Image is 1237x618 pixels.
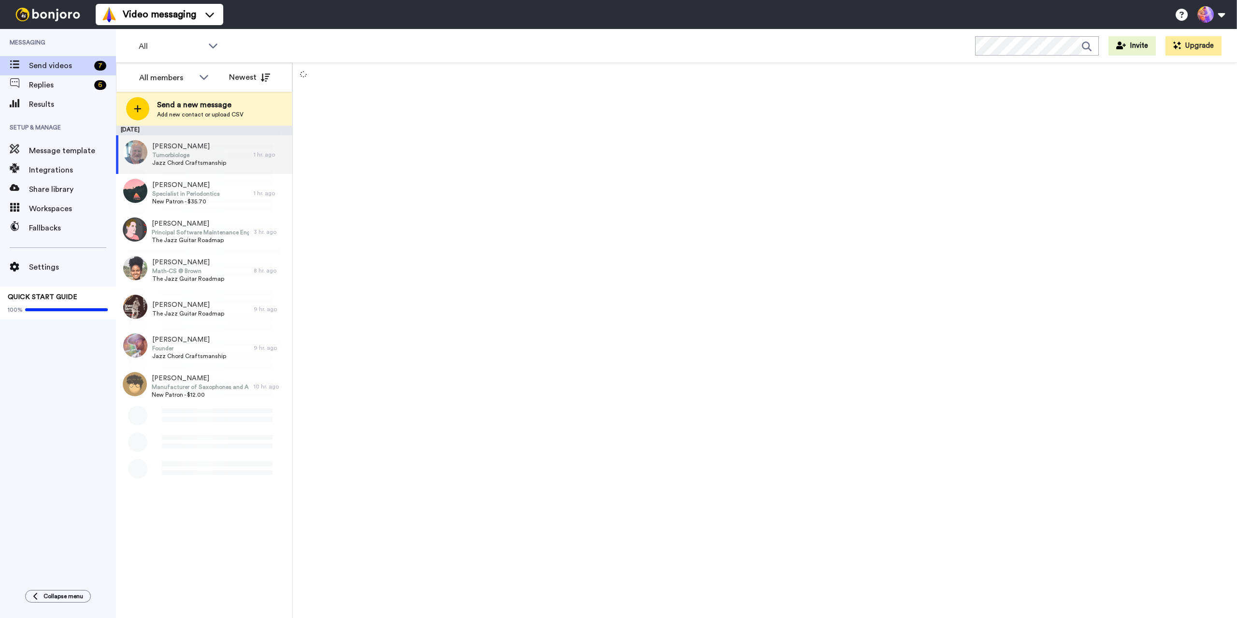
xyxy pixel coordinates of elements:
[139,41,203,52] span: All
[29,184,116,195] span: Share library
[1165,36,1222,56] button: Upgrade
[123,256,147,280] img: 3601abb6-f1a2-46bb-84e6-7c4cde12fedd.jpg
[123,8,196,21] span: Video messaging
[254,151,288,158] div: 1 hr. ago
[152,159,226,167] span: Jazz Chord Craftsmanship
[152,310,224,317] span: The Jazz Guitar Roadmap
[254,305,288,313] div: 9 hr. ago
[25,590,91,603] button: Collapse menu
[43,592,83,600] span: Collapse menu
[152,374,249,383] span: [PERSON_NAME]
[254,383,288,390] div: 10 hr. ago
[157,111,244,118] span: Add new contact or upload CSV
[29,145,116,157] span: Message template
[152,300,224,310] span: [PERSON_NAME]
[29,222,116,234] span: Fallbacks
[123,179,147,203] img: 6d0bc647-09cd-4fef-ac1d-ee598e63fced.jpg
[123,333,147,358] img: 4094ba2b-7a7f-467e-83cd-618896b7efbe.jpg
[94,80,106,90] div: 6
[8,306,23,314] span: 100%
[152,383,249,391] span: Manufacturer of Saxophones and Accessories
[139,72,194,84] div: All members
[152,198,220,205] span: New Patron - $35.70
[152,142,226,151] span: [PERSON_NAME]
[29,164,116,176] span: Integrations
[123,217,147,242] img: ef9a58f0-5a86-4ef7-8e41-7858499a57ef.png
[254,228,288,236] div: 3 hr. ago
[152,229,249,236] span: Principal Software Maintenance Engineer
[152,219,249,229] span: [PERSON_NAME]
[94,61,106,71] div: 7
[254,189,288,197] div: 1 hr. ago
[123,140,147,164] img: 34598350-ba33-41ef-ad88-21c17c34a068.jpg
[29,99,116,110] span: Results
[1108,36,1156,56] button: Invite
[29,261,116,273] span: Settings
[123,372,147,396] img: 6fcf8aff-5d2c-4d5f-9d85-27ee6e09e4ef.jpg
[29,79,90,91] span: Replies
[152,236,249,244] span: The Jazz Guitar Roadmap
[152,345,226,352] span: Founder
[152,151,226,159] span: Tumorbiologe
[101,7,117,22] img: vm-color.svg
[152,180,220,190] span: [PERSON_NAME]
[8,294,77,301] span: QUICK START GUIDE
[254,267,288,274] div: 8 hr. ago
[123,295,147,319] img: 39c38b5e-7e95-45c5-bca5-1f3a2a185b2d.jpg
[29,203,116,215] span: Workspaces
[152,275,224,283] span: The Jazz Guitar Roadmap
[152,352,226,360] span: Jazz Chord Craftsmanship
[152,335,226,345] span: [PERSON_NAME]
[12,8,84,21] img: bj-logo-header-white.svg
[152,190,220,198] span: Specialist in Periodontics
[116,126,292,135] div: [DATE]
[152,391,249,399] span: New Patron - $12.00
[152,267,224,275] span: Math-CS @ Brown
[254,344,288,352] div: 9 hr. ago
[29,60,90,72] span: Send videos
[152,258,224,267] span: [PERSON_NAME]
[157,99,244,111] span: Send a new message
[222,68,277,87] button: Newest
